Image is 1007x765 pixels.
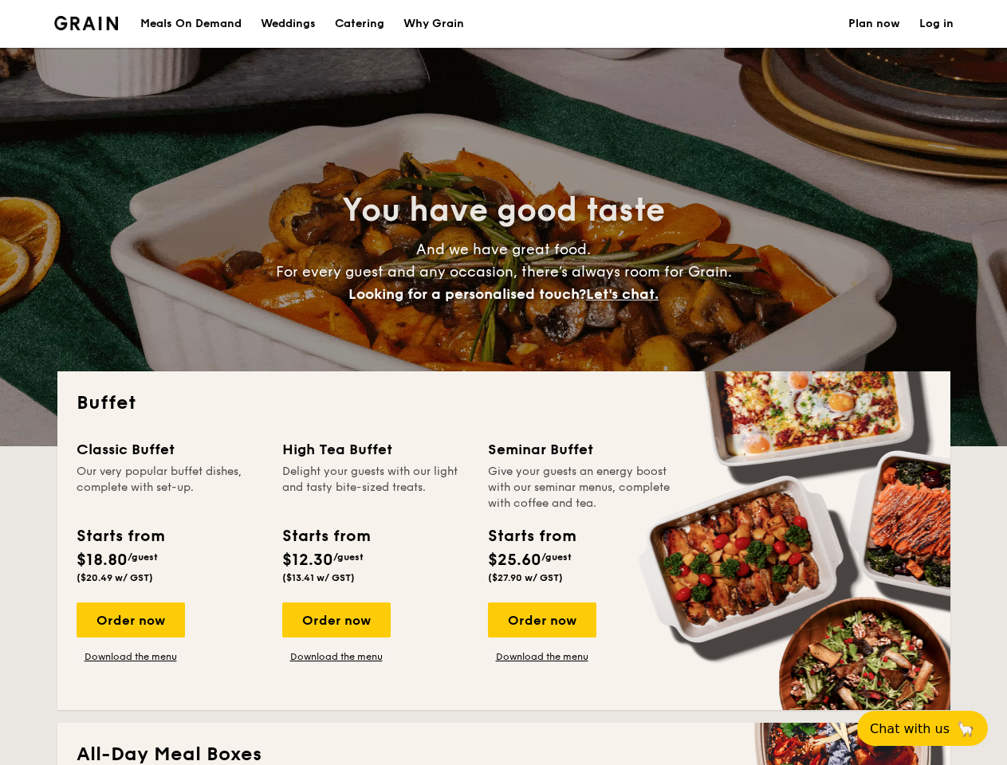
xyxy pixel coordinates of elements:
div: Delight your guests with our light and tasty bite-sized treats. [282,464,469,512]
div: Give your guests an energy boost with our seminar menus, complete with coffee and tea. [488,464,675,512]
span: $18.80 [77,551,128,570]
div: Classic Buffet [77,438,263,461]
span: Chat with us [870,721,950,736]
span: /guest [128,551,158,563]
span: /guest [541,551,572,563]
span: ($20.49 w/ GST) [77,572,153,583]
img: Grain [54,16,119,30]
div: Order now [282,602,391,637]
span: Let's chat. [586,285,659,303]
span: ($13.41 w/ GST) [282,572,355,583]
span: ($27.90 w/ GST) [488,572,563,583]
div: High Tea Buffet [282,438,469,461]
span: /guest [333,551,364,563]
a: Download the menu [282,650,391,663]
a: Download the menu [77,650,185,663]
a: Logotype [54,16,119,30]
span: Looking for a personalised touch? [348,285,586,303]
button: Chat with us🦙 [857,711,988,746]
div: Starts from [488,524,575,548]
span: 🦙 [956,720,975,738]
span: You have good taste [342,191,665,229]
span: $12.30 [282,551,333,570]
div: Starts from [282,524,369,548]
h2: Buffet [77,390,931,416]
div: Starts from [77,524,163,548]
div: Our very popular buffet dishes, complete with set-up. [77,464,263,512]
div: Seminar Buffet [488,438,675,461]
span: $25.60 [488,551,541,570]
a: Download the menu [488,650,596,663]
div: Order now [488,602,596,637]
div: Order now [77,602,185,637]
span: And we have great food. For every guest and any occasion, there’s always room for Grain. [276,241,732,303]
